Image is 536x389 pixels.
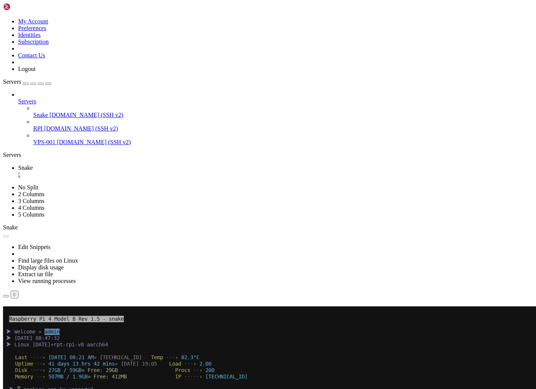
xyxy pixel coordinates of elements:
a: 3 Columns [18,198,45,204]
span: ·· [190,61,196,67]
span: ⮞ [DATE] 08:47:32 [3,29,57,35]
span: @ [21,93,24,99]
span: » [DATE] 19:05 [112,54,154,60]
span: Disk [12,61,24,67]
span: Last [12,48,24,54]
span: › [196,67,199,73]
span: [DATE] 08:21 AM [45,48,91,54]
div:  [14,292,15,297]
div: Servers [3,152,533,158]
span: › [196,61,199,67]
a: View running processes [18,278,76,284]
span: admin [6,106,21,112]
span: Snake [3,224,18,231]
span: Snake [33,112,48,118]
span: Memory [12,67,30,73]
a: Identities [18,32,41,38]
span: admin [42,22,57,29]
span: ··· [163,48,172,54]
span: ~ [39,93,42,99]
span: » [TECHNICAL_ID] [91,48,139,54]
span: Servers [3,78,21,85]
span: › [39,54,42,60]
span: 41 days 13 hrs 42 mins [45,54,112,60]
a: Snake [DOMAIN_NAME] (SSH v2) [33,112,533,118]
span: › [39,48,42,54]
a: 4 Columns [18,204,45,211]
a: My Account [18,18,48,25]
a:  [18,171,533,178]
a: Servers [18,98,533,105]
span: [DOMAIN_NAME] (SSH v2) [57,139,131,145]
span: package can be upgraded [20,80,90,86]
span: Load [166,54,178,60]
a: Find large files on Linux [18,257,78,264]
span: 82.3°C [178,48,196,54]
li: Servers [18,91,533,146]
span: ··· [181,54,190,60]
span: › [39,61,42,67]
span: ⮞ Linux [DATE]+rpt-rpi-v8 aarch64 [3,35,105,41]
span: 0 [14,80,17,86]
div: (0, 18) [3,118,6,125]
li: VPS-001 [DOMAIN_NAME] (SSH v2) [33,132,533,146]
span: [TECHNICAL_ID] [202,67,245,73]
span: VPS-001 [33,139,55,145]
span: Snake [18,165,33,171]
span: IP [172,67,178,73]
span: » Free: 412MB [85,67,124,73]
a: Snake [18,165,533,178]
span: › [39,67,42,73]
span: Uptime [12,54,30,60]
span: snake [24,93,39,99]
a: VPS-001 [DOMAIN_NAME] (SSH v2) [33,139,533,146]
span: ]$ [42,93,48,99]
span: ~ [39,106,42,112]
span: [ [3,106,6,112]
a: No Split [18,184,39,191]
li: Snake [DOMAIN_NAME] (SSH v2) [33,105,533,118]
span: » Free: 29GB [79,61,115,67]
span: 200 [202,61,211,67]
a: RPI [DOMAIN_NAME] (SSH v2) [33,125,533,132]
span: ····· [181,67,196,73]
a: Servers [3,78,51,85]
a: Subscription [18,38,49,45]
span: ·· [33,67,39,73]
img: Shellngn [3,3,46,11]
span: 507MB / 1.9GB [45,67,85,73]
span: Procs [172,61,187,67]
span: 27GB / 59GB [45,61,79,67]
span: Raspberry Pi 4 Model B Rev 1.5 - snake [6,9,121,16]
span: ·· [33,54,39,60]
a: Logout [18,66,35,72]
span: [ [3,93,6,99]
span: ···· [27,61,39,67]
a: Preferences [18,25,46,31]
span: [DOMAIN_NAME] (SSH v2) [44,125,118,132]
x-row: rpi-ssh-pub [3,93,437,99]
a: Edit Snippets [18,244,51,250]
span: › [190,54,193,60]
a: 2 Columns [18,191,45,197]
a: 5 Columns [18,211,45,218]
span: Temp [148,48,160,54]
a: Extract tar file [18,271,53,277]
span: › [172,48,175,54]
span: @ [21,106,24,112]
span: Servers [18,98,36,105]
a: Contact Us [18,52,45,58]
span: ⮞ Welcome » [3,22,39,28]
span: ···· [27,48,39,54]
span: 2.00 [196,54,208,60]
span: ⮞ [6,80,11,86]
a: Display disk usage [18,264,64,271]
span: [DOMAIN_NAME] (SSH v2) [49,112,123,118]
span: ]$ [42,106,48,112]
span: RPI [33,125,43,132]
li: RPI [DOMAIN_NAME] (SSH v2) [33,118,533,132]
button:  [11,291,18,298]
x-row: ssh: connect to host [DOMAIN_NAME] port 22: Connection timed out [3,99,437,106]
span: admin [6,93,21,99]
